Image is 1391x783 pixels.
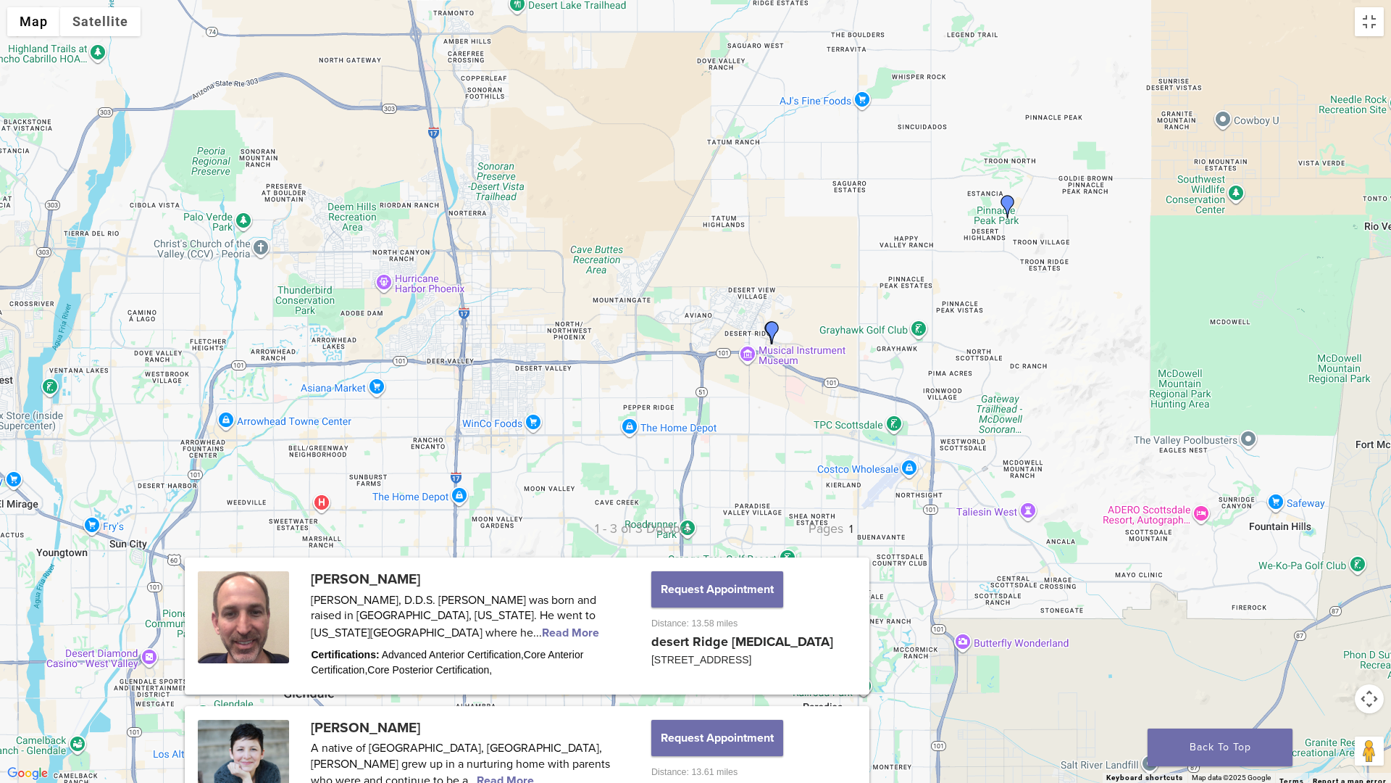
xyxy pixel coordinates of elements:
[849,522,853,536] a: 1
[996,195,1019,218] div: Dr. Sara Vizcarra
[1148,729,1292,766] a: Back To Top
[651,720,783,756] button: Request Appointment
[522,518,690,539] p: 1 - 3 of 3 Doctors
[651,571,783,608] button: Request Appointment
[690,518,859,539] p: Pages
